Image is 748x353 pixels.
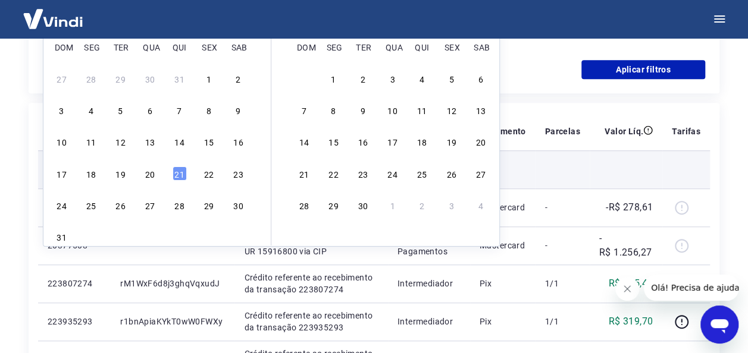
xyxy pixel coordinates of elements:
div: Choose quarta-feira, 30 de julho de 2025 [143,71,157,86]
div: Choose quarta-feira, 3 de setembro de 2025 [143,229,157,244]
div: sab [231,39,246,53]
div: Choose quinta-feira, 28 de agosto de 2025 [173,198,187,212]
p: - [544,201,580,213]
span: Olá! Precisa de ajuda? [7,8,100,18]
div: Choose domingo, 28 de setembro de 2025 [297,198,311,212]
p: 223807274 [48,278,101,289]
div: Choose sexta-feira, 26 de setembro de 2025 [445,166,459,180]
div: qua [143,39,157,53]
div: Choose segunda-feira, 11 de agosto de 2025 [84,134,98,149]
div: month 2025-08 [53,70,247,245]
div: Choose sábado, 30 de agosto de 2025 [231,198,246,212]
div: Choose domingo, 3 de agosto de 2025 [55,103,69,117]
div: Choose terça-feira, 12 de agosto de 2025 [114,134,128,149]
div: Choose sexta-feira, 3 de outubro de 2025 [445,198,459,212]
p: Intermediador [398,278,461,289]
div: Choose quinta-feira, 21 de agosto de 2025 [173,166,187,180]
p: -R$ 1.256,27 [599,231,653,260]
div: Choose sábado, 4 de outubro de 2025 [474,198,488,212]
div: Choose terça-feira, 16 de setembro de 2025 [356,134,370,149]
div: Choose terça-feira, 23 de setembro de 2025 [356,166,370,180]
div: Choose sábado, 16 de agosto de 2025 [231,134,246,149]
img: Vindi [14,1,92,37]
div: Choose segunda-feira, 8 de setembro de 2025 [326,103,340,117]
div: Choose terça-feira, 29 de julho de 2025 [114,71,128,86]
div: Choose sábado, 27 de setembro de 2025 [474,166,488,180]
div: Choose segunda-feira, 29 de setembro de 2025 [326,198,340,212]
div: Choose domingo, 14 de setembro de 2025 [297,134,311,149]
div: ter [356,39,370,53]
div: Choose quinta-feira, 25 de setembro de 2025 [415,166,429,180]
div: Choose segunda-feira, 25 de agosto de 2025 [84,198,98,212]
p: Pix [480,278,526,289]
p: 223935293 [48,316,101,327]
div: Choose sexta-feira, 1 de agosto de 2025 [202,71,216,86]
div: Choose sábado, 6 de setembro de 2025 [474,71,488,86]
div: Choose quarta-feira, 27 de agosto de 2025 [143,198,157,212]
p: Pagamento [480,125,526,137]
div: sex [445,39,459,53]
div: Choose sexta-feira, 19 de setembro de 2025 [445,134,459,149]
div: Choose terça-feira, 9 de setembro de 2025 [356,103,370,117]
div: qua [386,39,400,53]
div: Choose terça-feira, 26 de agosto de 2025 [114,198,128,212]
div: Choose domingo, 7 de setembro de 2025 [297,103,311,117]
div: Choose quinta-feira, 4 de setembro de 2025 [173,229,187,244]
div: Choose domingo, 10 de agosto de 2025 [55,134,69,149]
p: R$ 319,70 [609,314,653,329]
div: sab [474,39,488,53]
div: Choose quinta-feira, 11 de setembro de 2025 [415,103,429,117]
div: Choose segunda-feira, 18 de agosto de 2025 [84,166,98,180]
div: Choose sábado, 6 de setembro de 2025 [231,229,246,244]
div: Choose quarta-feira, 10 de setembro de 2025 [386,103,400,117]
div: Choose domingo, 24 de agosto de 2025 [55,198,69,212]
div: Choose segunda-feira, 1 de setembro de 2025 [84,229,98,244]
div: Choose quarta-feira, 20 de agosto de 2025 [143,166,157,180]
div: dom [55,39,69,53]
div: Choose sexta-feira, 12 de setembro de 2025 [445,103,459,117]
p: Intermediador [398,316,461,327]
div: Choose quinta-feira, 18 de setembro de 2025 [415,134,429,149]
p: r1bnApiaKYkT0wW0FWXy [120,316,225,327]
div: Choose quinta-feira, 4 de setembro de 2025 [415,71,429,86]
button: Aplicar filtros [581,60,705,79]
div: Choose sexta-feira, 8 de agosto de 2025 [202,103,216,117]
div: Choose terça-feira, 2 de setembro de 2025 [356,71,370,86]
div: qui [173,39,187,53]
p: Mastercard [480,201,526,213]
div: Choose quarta-feira, 6 de agosto de 2025 [143,103,157,117]
iframe: Fechar mensagem [615,277,639,301]
div: Choose domingo, 17 de agosto de 2025 [55,166,69,180]
div: Choose terça-feira, 5 de agosto de 2025 [114,103,128,117]
p: Valor Líq. [605,125,643,137]
div: Choose domingo, 31 de agosto de 2025 [55,229,69,244]
div: Choose segunda-feira, 4 de agosto de 2025 [84,103,98,117]
div: Choose quarta-feira, 3 de setembro de 2025 [386,71,400,86]
div: sex [202,39,216,53]
div: ter [114,39,128,53]
div: Choose sexta-feira, 22 de agosto de 2025 [202,166,216,180]
p: rM1WxF6d8j3ghqVqxudJ [120,278,225,289]
div: month 2025-09 [295,70,490,213]
div: Choose sábado, 13 de setembro de 2025 [474,103,488,117]
p: Pix [480,316,526,327]
div: Choose sexta-feira, 15 de agosto de 2025 [202,134,216,149]
div: Choose domingo, 27 de julho de 2025 [55,71,69,86]
div: Choose domingo, 31 de agosto de 2025 [297,71,311,86]
div: Choose quarta-feira, 17 de setembro de 2025 [386,134,400,149]
p: Parcelas [544,125,580,137]
div: Choose sexta-feira, 5 de setembro de 2025 [445,71,459,86]
div: Choose quinta-feira, 7 de agosto de 2025 [173,103,187,117]
div: Choose segunda-feira, 28 de julho de 2025 [84,71,98,86]
div: Choose sábado, 2 de agosto de 2025 [231,71,246,86]
p: - [544,239,580,251]
p: Tarifas [672,125,700,137]
div: Choose segunda-feira, 22 de setembro de 2025 [326,166,340,180]
div: Choose sexta-feira, 5 de setembro de 2025 [202,229,216,244]
p: 1/1 [544,316,580,327]
div: Choose quinta-feira, 2 de outubro de 2025 [415,198,429,212]
p: Mastercard [480,239,526,251]
div: dom [297,39,311,53]
p: 1/1 [544,278,580,289]
div: Choose quarta-feira, 13 de agosto de 2025 [143,134,157,149]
